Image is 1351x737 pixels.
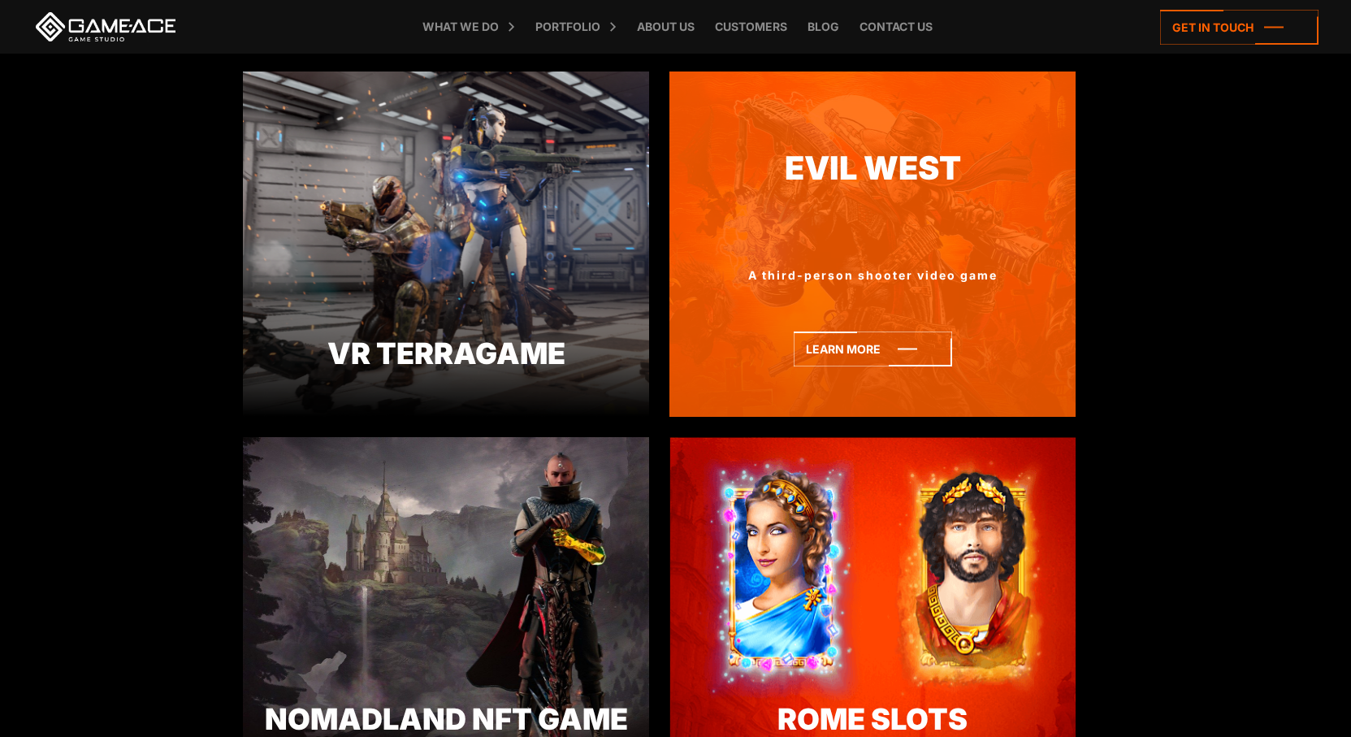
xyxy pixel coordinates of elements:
[669,145,1076,193] a: Evil West
[243,332,649,375] div: VR Terragame
[669,267,1076,284] div: A third-person shooter video game
[794,332,952,366] a: Learn more
[1160,10,1319,45] a: Get in touch
[243,72,649,417] img: Terragame preview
